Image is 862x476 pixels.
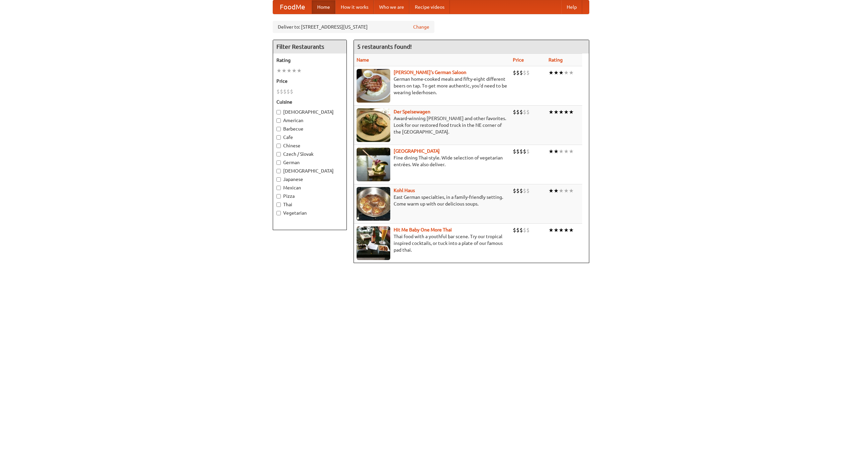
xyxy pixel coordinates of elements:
h5: Rating [276,57,343,64]
label: Japanese [276,176,343,183]
a: Help [561,0,582,14]
input: Vegetarian [276,211,281,215]
label: American [276,117,343,124]
li: ★ [549,187,554,194]
a: Rating [549,57,563,63]
p: Award-winning [PERSON_NAME] and other favorites. Look for our restored food truck in the NE corne... [357,115,507,135]
input: Mexican [276,186,281,190]
li: ★ [554,226,559,234]
a: Home [312,0,335,14]
li: $ [523,108,526,116]
p: East German specialties, in a family-friendly setting. Come warm up with our delicious soups. [357,194,507,207]
li: $ [526,69,530,76]
li: ★ [569,108,574,116]
li: ★ [569,148,574,155]
label: Pizza [276,193,343,199]
li: $ [523,187,526,194]
a: How it works [335,0,374,14]
li: $ [520,69,523,76]
img: esthers.jpg [357,69,390,103]
li: $ [516,69,520,76]
a: Der Speisewagen [394,109,430,114]
a: Price [513,57,524,63]
li: ★ [559,187,564,194]
li: $ [513,69,516,76]
p: German home-cooked meals and fifty-eight different beers on tap. To get more authentic, you'd nee... [357,76,507,96]
li: $ [523,148,526,155]
label: [DEMOGRAPHIC_DATA] [276,168,343,174]
input: Pizza [276,194,281,198]
li: $ [526,108,530,116]
input: [DEMOGRAPHIC_DATA] [276,169,281,173]
img: kohlhaus.jpg [357,187,390,221]
li: ★ [559,148,564,155]
li: $ [516,108,520,116]
p: Fine dining Thai-style. Wide selection of vegetarian entrées. We also deliver. [357,154,507,168]
li: ★ [549,226,554,234]
p: Thai food with a youthful bar scene. Try our tropical inspired cocktails, or tuck into a plate of... [357,233,507,253]
li: $ [520,226,523,234]
li: $ [526,148,530,155]
li: $ [520,108,523,116]
a: FoodMe [273,0,312,14]
img: babythai.jpg [357,226,390,260]
li: $ [513,108,516,116]
img: satay.jpg [357,148,390,181]
li: ★ [554,69,559,76]
label: German [276,159,343,166]
li: $ [520,187,523,194]
a: Hit Me Baby One More Thai [394,227,452,232]
label: Chinese [276,142,343,149]
li: $ [276,88,280,95]
input: Czech / Slovak [276,152,281,156]
li: $ [516,226,520,234]
li: $ [526,187,530,194]
label: Cafe [276,134,343,141]
label: Barbecue [276,125,343,132]
li: ★ [569,69,574,76]
li: ★ [559,226,564,234]
li: $ [290,88,293,95]
li: $ [516,187,520,194]
li: ★ [281,67,287,74]
input: American [276,118,281,123]
label: Mexican [276,184,343,191]
li: $ [523,69,526,76]
li: $ [516,148,520,155]
li: ★ [276,67,281,74]
li: ★ [559,69,564,76]
input: German [276,160,281,165]
b: [GEOGRAPHIC_DATA] [394,148,440,154]
input: Chinese [276,144,281,148]
li: ★ [549,108,554,116]
a: Kohl Haus [394,188,415,193]
input: Japanese [276,177,281,182]
a: Change [413,24,429,30]
li: ★ [554,148,559,155]
a: Recipe videos [409,0,450,14]
h5: Cuisine [276,99,343,105]
li: $ [513,148,516,155]
li: ★ [549,69,554,76]
div: Deliver to: [STREET_ADDRESS][US_STATE] [273,21,434,33]
li: ★ [554,108,559,116]
li: ★ [564,148,569,155]
li: ★ [564,226,569,234]
input: [DEMOGRAPHIC_DATA] [276,110,281,114]
a: [PERSON_NAME]'s German Saloon [394,70,466,75]
li: ★ [564,69,569,76]
label: Vegetarian [276,210,343,216]
li: ★ [292,67,297,74]
li: $ [513,226,516,234]
label: [DEMOGRAPHIC_DATA] [276,109,343,115]
img: speisewagen.jpg [357,108,390,142]
li: ★ [569,226,574,234]
li: $ [520,148,523,155]
li: ★ [554,187,559,194]
li: ★ [559,108,564,116]
li: $ [523,226,526,234]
